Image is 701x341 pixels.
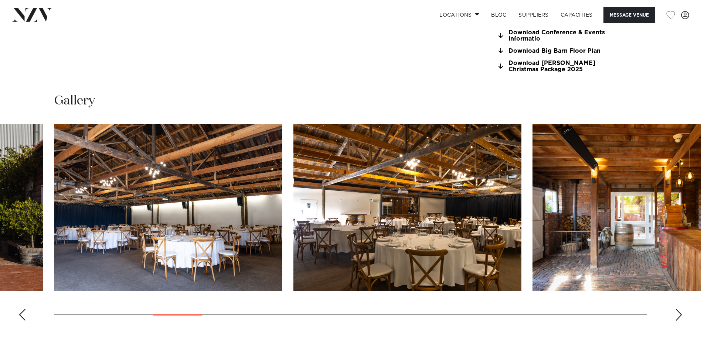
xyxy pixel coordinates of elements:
[12,8,52,21] img: nzv-logo.png
[433,7,485,23] a: Locations
[603,7,655,23] button: Message Venue
[54,93,95,109] h2: Gallery
[293,124,521,291] swiper-slide: 7 / 30
[485,7,513,23] a: BLOG
[513,7,554,23] a: SUPPLIERS
[496,48,617,54] a: Download Big Barn Floor Plan
[496,60,617,73] a: Download [PERSON_NAME] Christmas Package 2025
[496,30,617,42] a: Download Conference & Events Informatio
[555,7,599,23] a: Capacities
[54,124,282,291] swiper-slide: 6 / 30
